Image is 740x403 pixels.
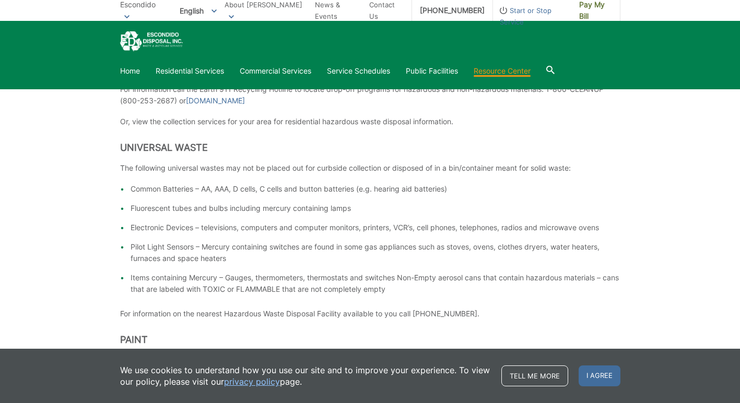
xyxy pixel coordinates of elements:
li: Pilot Light Sensors – Mercury containing switches are found in some gas appliances such as stoves... [131,241,620,264]
a: Commercial Services [240,65,311,77]
a: Service Schedules [327,65,390,77]
li: Common Batteries – AA, AAA, D cells, C cells and button batteries (e.g. hearing aid batteries) [131,183,620,195]
a: Tell me more [501,365,568,386]
h2: Universal Waste [120,142,620,153]
a: Home [120,65,140,77]
p: For information call the Earth 911 Recycling Hotline to locate drop-off programs for hazardous an... [120,84,620,106]
a: [DOMAIN_NAME] [186,95,245,106]
span: English [172,2,225,19]
li: Electronic Devices – televisions, computers and computer monitors, printers, VCR’s, cell phones, ... [131,222,620,233]
a: Resource Center [474,65,531,77]
p: The following universal wastes may not be placed out for curbside collection or disposed of in a ... [120,162,620,174]
li: Fluorescent tubes and bulbs including mercury containing lamps [131,203,620,214]
p: For information on the nearest Hazardous Waste Disposal Facility available to you call [PHONE_NUM... [120,308,620,319]
a: privacy policy [224,376,280,387]
a: Residential Services [156,65,224,77]
p: Or, view the collection services for your area for residential hazardous waste disposal information. [120,116,620,127]
p: We use cookies to understand how you use our site and to improve your experience. To view our pol... [120,364,491,387]
a: EDCD logo. Return to the homepage. [120,31,183,52]
li: Items containing Mercury – Gauges, thermometers, thermostats and switches Non-Empty aerosol cans ... [131,272,620,295]
a: Public Facilities [406,65,458,77]
h2: Paint [120,334,620,346]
